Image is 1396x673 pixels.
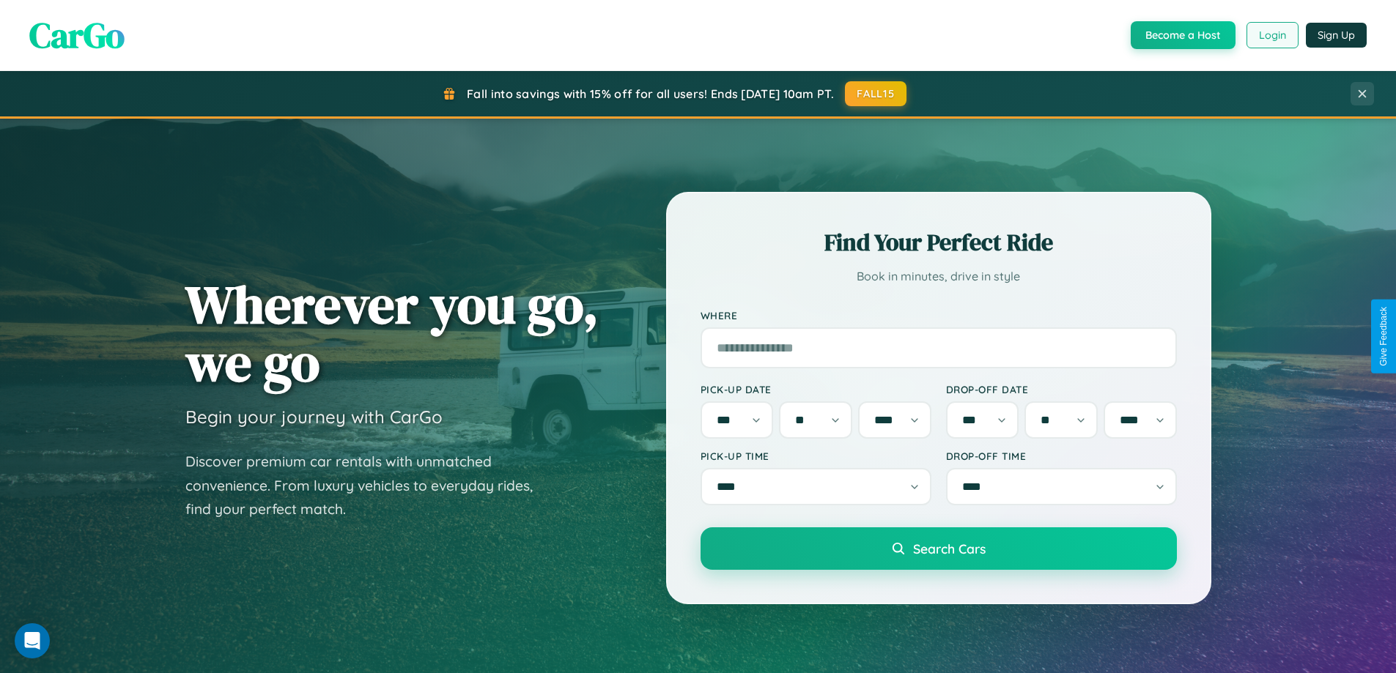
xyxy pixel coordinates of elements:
div: Give Feedback [1378,307,1389,366]
label: Pick-up Time [701,450,931,462]
button: Search Cars [701,527,1177,570]
label: Where [701,309,1177,321]
p: Discover premium car rentals with unmatched convenience. From luxury vehicles to everyday rides, ... [185,450,552,521]
button: FALL15 [845,81,906,106]
label: Pick-up Date [701,383,931,395]
h3: Begin your journey with CarGo [185,406,443,428]
label: Drop-off Date [946,383,1177,395]
h1: Wherever you go, we go [185,275,599,391]
button: Become a Host [1131,21,1236,49]
p: Book in minutes, drive in style [701,266,1177,287]
label: Drop-off Time [946,450,1177,462]
h2: Find Your Perfect Ride [701,226,1177,259]
button: Sign Up [1306,23,1367,48]
button: Login [1247,22,1299,48]
span: Search Cars [913,540,986,557]
span: CarGo [29,11,125,59]
div: Open Intercom Messenger [15,623,50,658]
span: Fall into savings with 15% off for all users! Ends [DATE] 10am PT. [467,86,834,101]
